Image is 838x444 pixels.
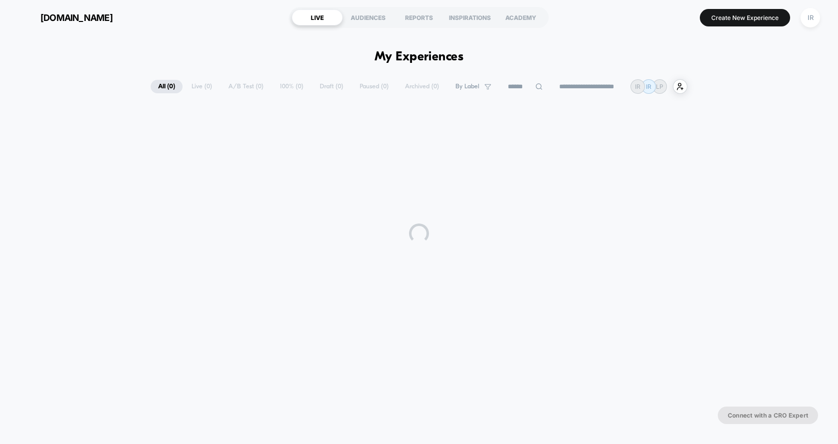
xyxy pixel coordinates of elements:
button: Connect with a CRO Expert [718,407,818,424]
h1: My Experiences [375,50,464,64]
div: REPORTS [394,9,444,25]
button: [DOMAIN_NAME] [15,9,116,25]
span: [DOMAIN_NAME] [40,12,113,23]
p: LP [656,83,663,90]
div: LIVE [292,9,343,25]
span: All ( 0 ) [151,80,183,93]
p: IR [646,83,651,90]
div: ACADEMY [495,9,546,25]
div: AUDIENCES [343,9,394,25]
p: IR [635,83,640,90]
button: Create New Experience [700,9,790,26]
div: IR [801,8,820,27]
span: By Label [455,83,479,90]
button: IR [798,7,823,28]
div: INSPIRATIONS [444,9,495,25]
